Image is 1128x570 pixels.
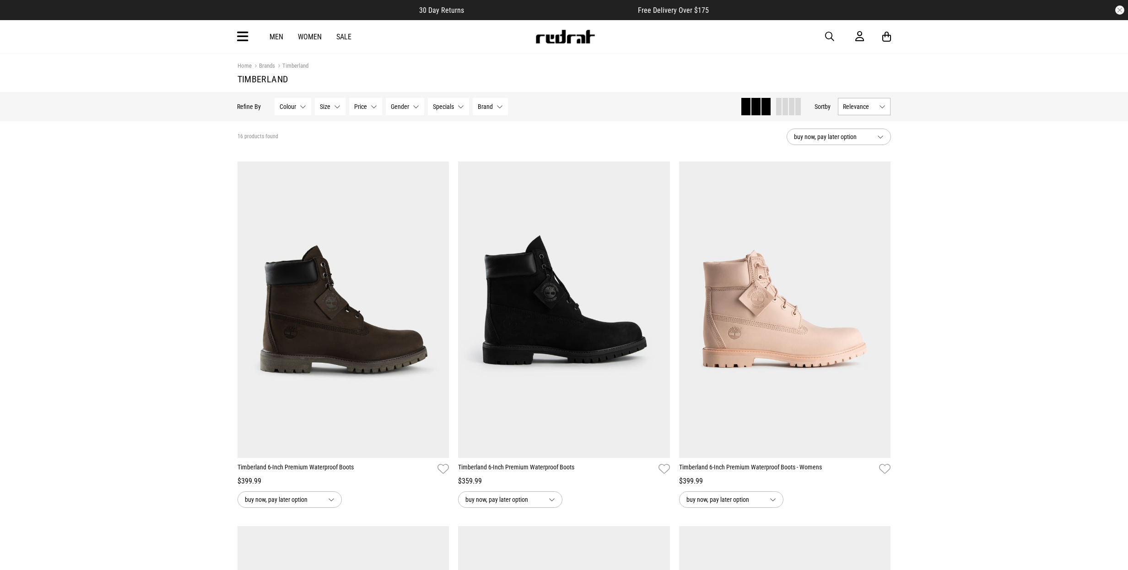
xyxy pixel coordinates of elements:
button: Colour [275,98,312,115]
h1: Timberland [237,74,891,85]
button: buy now, pay later option [237,491,342,508]
span: 30 Day Returns [419,6,464,15]
span: buy now, pay later option [465,494,541,505]
div: $399.99 [679,476,891,487]
span: buy now, pay later option [794,131,870,142]
button: Gender [386,98,425,115]
a: Sale [336,32,351,41]
a: Men [270,32,283,41]
button: Specials [428,98,470,115]
button: buy now, pay later option [787,129,891,145]
img: Redrat logo [535,30,595,43]
span: Price [355,103,367,110]
button: buy now, pay later option [458,491,562,508]
div: $399.99 [237,476,449,487]
span: buy now, pay later option [245,494,321,505]
span: Free Delivery Over $175 [638,6,709,15]
span: Specials [433,103,454,110]
a: Brands [252,62,275,71]
div: $359.99 [458,476,670,487]
a: Women [298,32,322,41]
iframe: Customer reviews powered by Trustpilot [482,5,620,15]
p: Refine By [237,103,261,110]
span: Gender [391,103,410,110]
span: Colour [280,103,297,110]
span: 16 products found [237,133,278,140]
a: Home [237,62,252,69]
a: Timberland 6-Inch Premium Waterproof Boots [458,462,655,476]
button: buy now, pay later option [679,491,783,508]
img: Timberland 6-inch Premium Waterproof Boots in Black [458,161,670,458]
span: Brand [478,103,493,110]
span: buy now, pay later option [686,494,762,505]
a: Timberland 6-Inch Premium Waterproof Boots - Womens [679,462,876,476]
span: Size [320,103,331,110]
a: Timberland [275,62,308,71]
img: Timberland 6-inch Premium Waterproof Boots in Brown [237,161,449,458]
button: Relevance [838,98,891,115]
button: Price [350,98,383,115]
button: Size [315,98,346,115]
span: Relevance [843,103,876,110]
a: Timberland 6-Inch Premium Waterproof Boots [237,462,434,476]
span: by [825,103,831,110]
button: Brand [473,98,508,115]
button: Sortby [815,101,831,112]
img: Timberland 6-inch Premium Waterproof Boots - Womens in Pink [679,161,891,458]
